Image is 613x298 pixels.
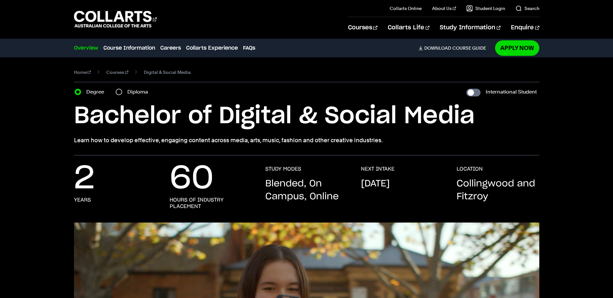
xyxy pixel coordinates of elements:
[361,177,390,190] p: [DATE]
[495,40,539,55] a: Apply Now
[511,17,539,38] a: Enquire
[144,68,191,77] span: Digital & Social Media
[515,5,539,12] a: Search
[486,87,537,96] label: International Student
[432,5,456,12] a: About Us
[466,5,505,12] a: Student Login
[74,44,98,52] a: Overview
[103,44,155,52] a: Course Information
[127,87,152,96] label: Diploma
[86,87,108,96] label: Degree
[243,44,255,52] a: FAQs
[265,166,301,172] h3: STUDY MODES
[74,136,539,145] p: Learn how to develop effective, engaging content across media, arts, music, fashion and other cre...
[74,68,91,77] a: Home
[170,166,214,192] p: 60
[186,44,238,52] a: Collarts Experience
[424,45,451,51] span: Download
[348,17,377,38] a: Courses
[361,166,395,172] h3: NEXT INTAKE
[390,5,422,12] a: Collarts Online
[418,45,491,51] a: DownloadCourse Guide
[160,44,181,52] a: Careers
[265,177,348,203] p: Blended, On Campus, Online
[170,197,252,210] h3: hours of industry placement
[457,166,483,172] h3: LOCATION
[106,68,128,77] a: Courses
[440,17,501,38] a: Study Information
[74,166,95,192] p: 2
[74,197,91,203] h3: years
[388,17,429,38] a: Collarts Life
[74,102,539,131] h1: Bachelor of Digital & Social Media
[74,10,157,28] div: Go to homepage
[457,177,539,203] p: Collingwood and Fitzroy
